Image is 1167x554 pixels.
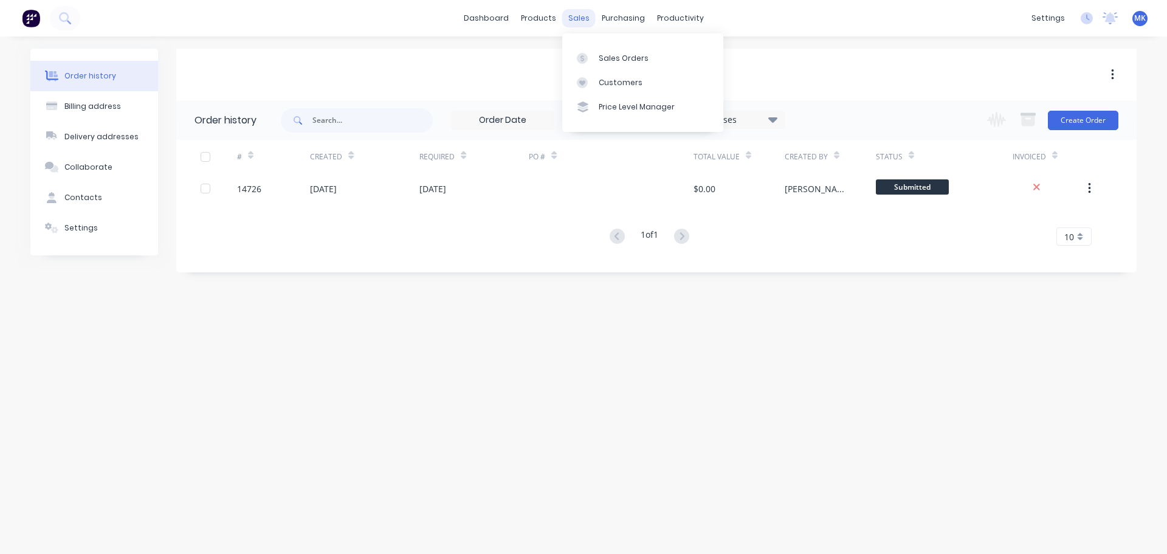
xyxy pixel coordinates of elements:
[310,140,419,173] div: Created
[562,46,723,70] a: Sales Orders
[683,113,785,126] div: 16 Statuses
[1025,9,1071,27] div: settings
[312,108,433,133] input: Search...
[64,71,116,81] div: Order history
[876,151,903,162] div: Status
[694,182,715,195] div: $0.00
[452,111,554,130] input: Order Date
[562,95,723,119] a: Price Level Manager
[876,179,949,195] span: Submitted
[1064,230,1074,243] span: 10
[1013,140,1086,173] div: Invoiced
[529,140,693,173] div: PO #
[30,213,158,243] button: Settings
[30,122,158,152] button: Delivery addresses
[64,101,121,112] div: Billing address
[64,223,98,234] div: Settings
[515,9,562,27] div: products
[562,9,596,27] div: sales
[876,140,1013,173] div: Status
[651,9,710,27] div: productivity
[529,151,545,162] div: PO #
[419,140,529,173] div: Required
[785,151,828,162] div: Created By
[785,140,876,173] div: Created By
[458,9,515,27] a: dashboard
[64,131,139,142] div: Delivery addresses
[310,151,342,162] div: Created
[596,9,651,27] div: purchasing
[64,192,102,203] div: Contacts
[310,182,337,195] div: [DATE]
[1013,151,1046,162] div: Invoiced
[237,182,261,195] div: 14726
[237,151,242,162] div: #
[30,61,158,91] button: Order history
[419,151,455,162] div: Required
[694,140,785,173] div: Total Value
[641,228,658,246] div: 1 of 1
[194,113,256,128] div: Order history
[1048,111,1118,130] button: Create Order
[237,140,310,173] div: #
[562,71,723,95] a: Customers
[22,9,40,27] img: Factory
[599,77,642,88] div: Customers
[30,91,158,122] button: Billing address
[30,182,158,213] button: Contacts
[64,162,112,173] div: Collaborate
[30,152,158,182] button: Collaborate
[599,102,675,113] div: Price Level Manager
[599,53,649,64] div: Sales Orders
[419,182,446,195] div: [DATE]
[785,182,852,195] div: [PERSON_NAME]
[1134,13,1146,24] span: MK
[694,151,740,162] div: Total Value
